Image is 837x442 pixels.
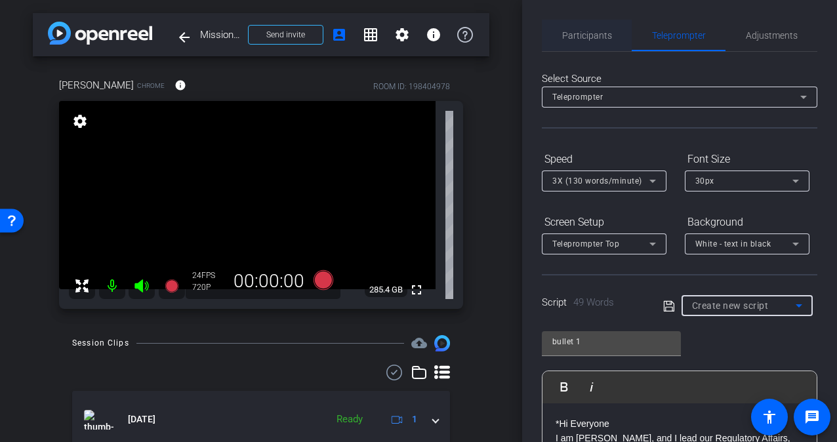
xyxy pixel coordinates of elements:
span: Teleprompter Top [552,239,619,249]
mat-icon: info [426,27,441,43]
p: *Hi Everyone [556,416,804,431]
span: Mission Matters with [PERSON_NAME]: Take 2 [200,22,240,48]
mat-icon: message [804,409,820,425]
mat-icon: settings [71,113,89,129]
span: FPS [201,271,215,280]
mat-icon: settings [394,27,410,43]
span: [PERSON_NAME] [59,78,134,92]
span: Create new script [692,300,769,311]
span: Teleprompter [652,31,706,40]
div: 00:00:00 [225,270,313,292]
span: 30px [695,176,714,186]
button: Send invite [248,25,323,45]
span: Send invite [266,30,305,40]
span: Teleprompter [552,92,603,102]
div: 24 [192,270,225,281]
span: 1 [412,412,417,426]
span: 49 Words [573,296,614,308]
mat-icon: fullscreen [409,282,424,298]
mat-icon: info [174,79,186,91]
img: Session clips [434,335,450,351]
span: Adjustments [746,31,798,40]
div: Select Source [542,71,817,87]
div: Speed [542,148,666,171]
div: Font Size [685,148,809,171]
span: 285.4 GB [365,282,407,298]
span: Participants [562,31,612,40]
img: thumb-nail [84,410,113,430]
div: ROOM ID: 198404978 [373,81,450,92]
mat-icon: cloud_upload [411,335,427,351]
mat-icon: account_box [331,27,347,43]
span: Destinations for your clips [411,335,427,351]
div: Script [542,295,645,310]
mat-icon: accessibility [762,409,777,425]
input: Title [552,334,670,350]
mat-icon: grid_on [363,27,378,43]
div: Session Clips [72,336,129,350]
div: Background [685,211,809,233]
div: 720P [192,282,225,292]
div: Ready [330,412,369,427]
span: 3X (130 words/minute) [552,176,642,186]
span: Chrome [137,81,165,90]
mat-icon: arrow_back [176,30,192,45]
span: [DATE] [128,412,155,426]
span: White - text in black [695,239,771,249]
div: Screen Setup [542,211,666,233]
img: app-logo [48,22,152,45]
